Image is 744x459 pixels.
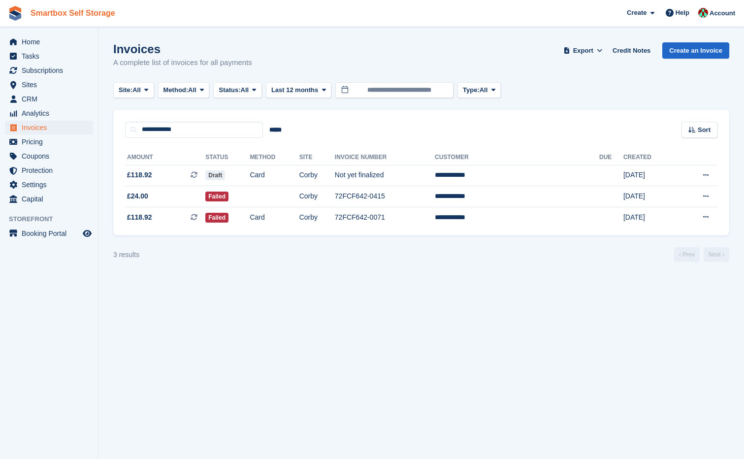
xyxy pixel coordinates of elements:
button: Last 12 months [266,82,331,98]
span: Last 12 months [271,85,318,95]
th: Created [623,150,678,165]
button: Status: All [213,82,261,98]
span: Booking Portal [22,227,81,240]
th: Invoice Number [335,150,435,165]
a: menu [5,92,93,106]
button: Method: All [158,82,210,98]
a: Create an Invoice [662,42,729,59]
a: Smartbox Self Storage [27,5,119,21]
a: Credit Notes [609,42,654,59]
a: Preview store [81,228,93,239]
button: Site: All [113,82,154,98]
span: All [480,85,488,95]
span: Site: [119,85,132,95]
th: Site [299,150,335,165]
a: menu [5,121,93,134]
span: £118.92 [127,170,152,180]
a: menu [5,192,93,206]
span: Failed [205,192,228,201]
td: [DATE] [623,186,678,207]
span: Settings [22,178,81,192]
td: 72FCF642-0415 [335,186,435,207]
a: menu [5,178,93,192]
span: Coupons [22,149,81,163]
td: Not yet finalized [335,165,435,186]
td: Corby [299,207,335,228]
span: Pricing [22,135,81,149]
span: All [241,85,249,95]
span: Method: [163,85,189,95]
span: Home [22,35,81,49]
span: Tasks [22,49,81,63]
span: Protection [22,164,81,177]
a: menu [5,135,93,149]
a: menu [5,78,93,92]
p: A complete list of invoices for all payments [113,57,252,68]
span: Status: [219,85,240,95]
th: Due [599,150,623,165]
span: Sites [22,78,81,92]
div: 3 results [113,250,139,260]
span: Create [627,8,647,18]
td: Card [250,165,299,186]
a: menu [5,164,93,177]
span: Capital [22,192,81,206]
td: Corby [299,186,335,207]
nav: Page [672,247,731,262]
span: Sort [698,125,711,135]
img: stora-icon-8386f47178a22dfd0bd8f6a31ec36ba5ce8667c1dd55bd0f319d3a0aa187defe.svg [8,6,23,21]
td: Corby [299,165,335,186]
span: CRM [22,92,81,106]
span: Export [573,46,593,56]
img: Caren Ingold [698,8,708,18]
span: All [188,85,196,95]
a: menu [5,64,93,77]
td: [DATE] [623,207,678,228]
span: Subscriptions [22,64,81,77]
span: Storefront [9,214,98,224]
th: Customer [435,150,599,165]
a: menu [5,149,93,163]
a: menu [5,227,93,240]
span: Invoices [22,121,81,134]
a: menu [5,35,93,49]
a: menu [5,106,93,120]
span: Analytics [22,106,81,120]
span: Account [710,8,735,18]
a: Previous [674,247,700,262]
span: £24.00 [127,191,148,201]
td: [DATE] [623,165,678,186]
span: Draft [205,170,225,180]
h1: Invoices [113,42,252,56]
span: All [132,85,141,95]
th: Method [250,150,299,165]
span: Help [676,8,689,18]
a: menu [5,49,93,63]
th: Amount [125,150,205,165]
span: Type: [463,85,480,95]
span: £118.92 [127,212,152,223]
th: Status [205,150,250,165]
a: Next [704,247,729,262]
span: Failed [205,213,228,223]
td: 72FCF642-0071 [335,207,435,228]
button: Type: All [457,82,501,98]
button: Export [561,42,605,59]
td: Card [250,207,299,228]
